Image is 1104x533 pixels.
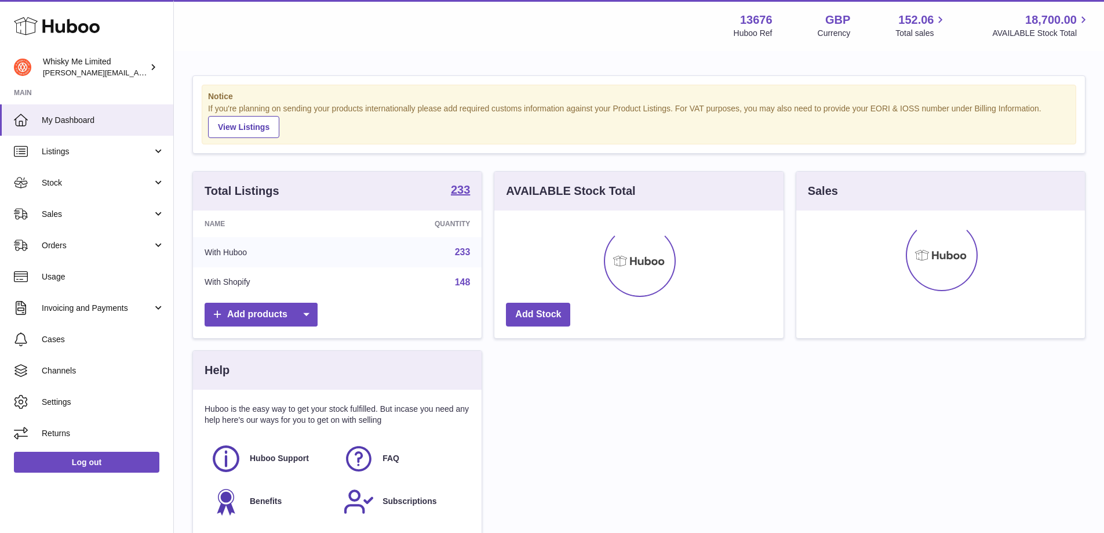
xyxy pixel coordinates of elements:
span: Huboo Support [250,453,309,464]
span: Returns [42,428,165,439]
td: With Shopify [193,267,349,298]
span: Benefits [250,496,282,507]
span: Sales [42,209,152,220]
a: Subscriptions [343,486,464,517]
a: 233 [455,247,471,257]
span: [PERSON_NAME][EMAIL_ADDRESS][DOMAIN_NAME] [43,68,232,77]
strong: Notice [208,91,1070,102]
a: 148 [455,277,471,287]
img: frances@whiskyshop.com [14,59,31,76]
span: Subscriptions [382,496,436,507]
a: 152.06 Total sales [895,12,947,39]
div: Huboo Ref [734,28,773,39]
span: Usage [42,271,165,282]
a: 18,700.00 AVAILABLE Stock Total [992,12,1090,39]
h3: AVAILABLE Stock Total [506,183,635,199]
div: Whisky Me Limited [43,56,147,78]
a: Add Stock [506,303,570,327]
a: Add products [205,303,318,327]
th: Name [193,211,349,237]
span: 152.06 [898,12,934,28]
strong: GBP [825,12,850,28]
span: Channels [42,365,165,376]
div: If you're planning on sending your products internationally please add required customs informati... [208,103,1070,138]
h3: Help [205,362,229,378]
strong: 233 [451,184,470,195]
span: Total sales [895,28,947,39]
span: Stock [42,177,152,188]
strong: 13676 [740,12,773,28]
span: Orders [42,240,152,251]
span: Invoicing and Payments [42,303,152,314]
div: Currency [818,28,851,39]
th: Quantity [349,211,482,237]
a: Benefits [210,486,331,517]
h3: Total Listings [205,183,279,199]
span: My Dashboard [42,115,165,126]
a: Log out [14,452,159,473]
span: Settings [42,397,165,408]
span: 18,700.00 [1025,12,1077,28]
a: FAQ [343,443,464,474]
h3: Sales [808,183,838,199]
a: 233 [451,184,470,198]
span: Listings [42,146,152,157]
p: Huboo is the easy way to get your stock fulfilled. But incase you need any help here's our ways f... [205,404,470,426]
span: AVAILABLE Stock Total [992,28,1090,39]
span: Cases [42,334,165,345]
td: With Huboo [193,237,349,267]
span: FAQ [382,453,399,464]
a: Huboo Support [210,443,331,474]
a: View Listings [208,116,279,138]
